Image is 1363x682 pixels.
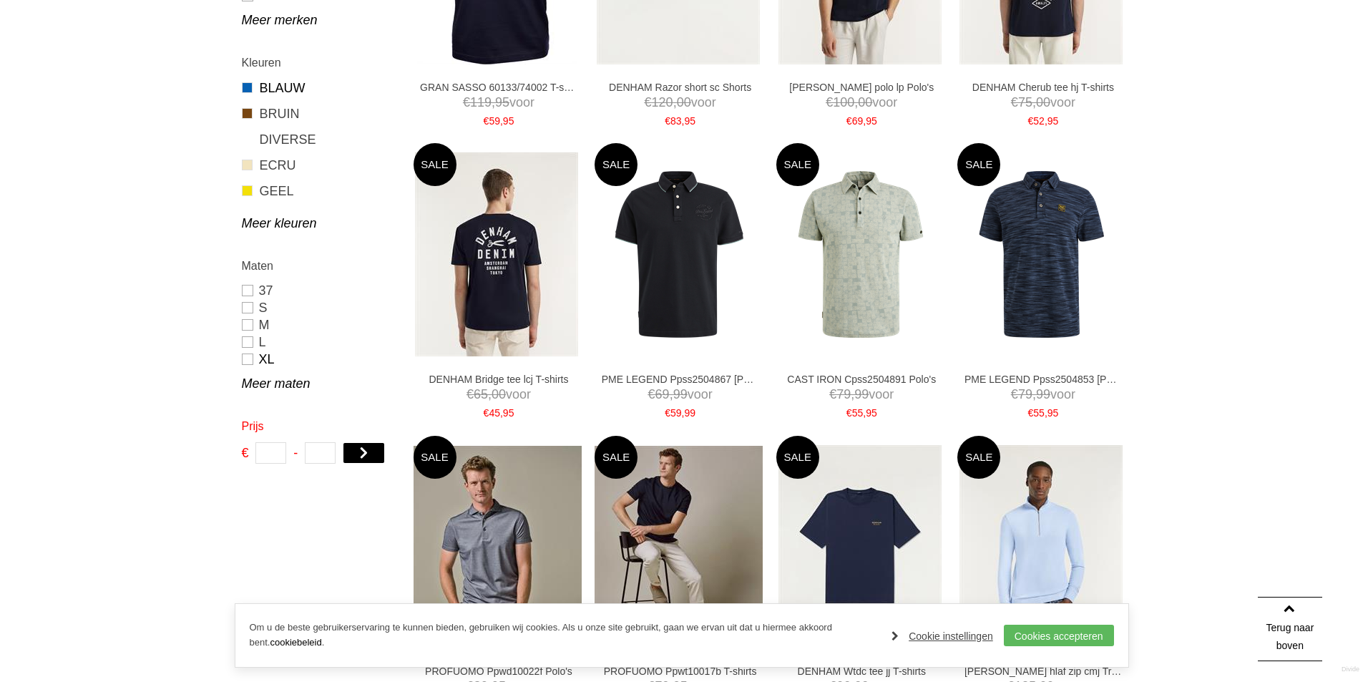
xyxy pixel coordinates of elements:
span: 00 [1036,95,1050,109]
span: € [846,407,852,419]
span: , [500,115,503,127]
span: , [1032,95,1036,109]
span: € [484,407,489,419]
span: 59 [670,407,682,419]
span: , [863,115,866,127]
span: € [242,442,248,464]
span: 69 [852,115,864,127]
a: DENHAM Wtdc tee jj T-shirts [783,665,940,678]
a: DIVERSE [242,130,396,149]
span: 95 [503,407,514,419]
a: cookiebeleid [270,637,321,648]
img: PME LEGEND Ppss2504867 Polo's [595,170,763,338]
a: L [242,333,396,351]
span: € [829,387,836,401]
span: , [1045,407,1047,419]
span: 55 [852,407,864,419]
p: Om u de beste gebruikerservaring te kunnen bieden, gebruiken wij cookies. Als u onze site gebruik... [250,620,878,651]
h2: Maten [242,257,396,275]
span: 83 [670,115,682,127]
a: 37 [242,282,396,299]
span: 119 [470,95,492,109]
span: 120 [652,95,673,109]
span: 65 [474,387,488,401]
span: voor [420,386,577,404]
span: € [1011,95,1018,109]
a: Meer kleuren [242,215,396,232]
a: PROFUOMO Ppwt10017b T-shirts [602,665,759,678]
a: Cookie instellingen [891,625,993,647]
h2: Prijs [242,417,396,435]
span: € [648,387,655,401]
span: voor [602,94,759,112]
img: PROFUOMO Ppwd10022f Polo's [414,446,582,648]
img: PME LEGEND Ppss2504853 Polo's [957,170,1125,338]
span: 00 [858,95,872,109]
a: PME LEGEND Ppss2504867 [PERSON_NAME]'s [602,373,759,386]
span: 59 [489,115,500,127]
span: , [673,95,677,109]
span: , [670,387,673,401]
span: 99 [684,407,695,419]
span: € [463,95,470,109]
span: € [665,407,670,419]
span: 95 [1047,407,1059,419]
a: GEEL [242,182,396,200]
img: CAST IRON Cpss2504891 Polo's [776,170,944,338]
span: € [826,95,833,109]
span: , [488,387,492,401]
a: Terug naar boven [1258,597,1322,661]
a: DENHAM Bridge tee lcj T-shirts [420,373,577,386]
span: 95 [684,115,695,127]
span: € [484,115,489,127]
img: DENHAM Roger hlaf zip cmj Truien [959,445,1123,649]
a: ECRU [242,156,396,175]
a: CAST IRON Cpss2504891 Polo's [783,373,940,386]
span: 95 [1047,115,1059,127]
a: Divide [1342,661,1359,678]
span: , [854,95,858,109]
span: 75 [1018,95,1032,109]
span: voor [783,386,940,404]
a: GRAN SASSO 60133/74002 T-shirts [420,81,577,94]
span: 52 [1033,115,1045,127]
span: voor [420,94,577,112]
span: voor [602,386,759,404]
a: PME LEGEND Ppss2504853 [PERSON_NAME]'s [964,373,1122,386]
span: € [1028,407,1034,419]
span: , [1032,387,1036,401]
span: , [682,407,685,419]
a: PROFUOMO Ppwd10022f Polo's [420,665,577,678]
span: 55 [1033,407,1045,419]
a: [PERSON_NAME] hlaf zip cmj Truien [964,665,1122,678]
a: BLAUW [242,79,396,97]
span: 79 [1018,387,1032,401]
a: [PERSON_NAME] polo lp Polo's [783,81,940,94]
img: DENHAM Bridge tee lcj T-shirts [415,152,578,356]
h2: Kleuren [242,54,396,72]
span: voor [964,94,1122,112]
span: 79 [836,387,851,401]
span: , [1045,115,1047,127]
span: 99 [673,387,688,401]
span: , [863,407,866,419]
span: 95 [495,95,509,109]
span: 95 [866,407,877,419]
span: voor [783,94,940,112]
span: € [645,95,652,109]
span: 45 [489,407,500,419]
span: 99 [1036,387,1050,401]
img: DENHAM Wtdc tee jj T-shirts [778,445,942,649]
span: 100 [833,95,854,109]
span: , [682,115,685,127]
a: Meer maten [242,375,396,392]
span: 95 [866,115,877,127]
span: € [1011,387,1018,401]
span: 69 [655,387,670,401]
span: € [665,115,670,127]
a: S [242,299,396,316]
span: , [500,407,503,419]
span: , [492,95,495,109]
a: DENHAM Cherub tee hj T-shirts [964,81,1122,94]
a: Meer merken [242,11,396,29]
